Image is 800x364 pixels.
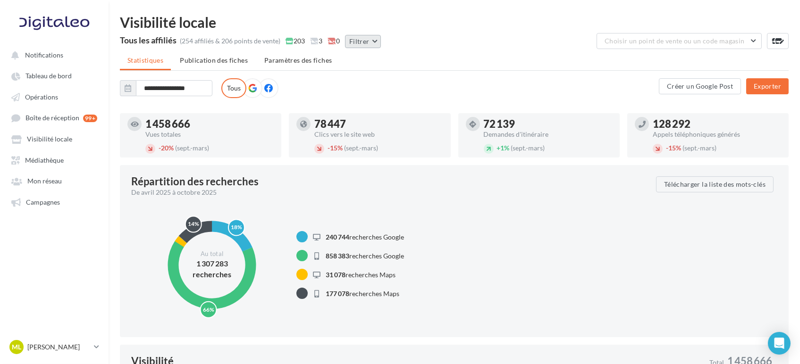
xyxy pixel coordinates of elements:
[326,290,349,298] span: 177 078
[27,177,62,185] span: Mon réseau
[511,144,545,152] span: (sept.-mars)
[597,33,762,49] button: Choisir un point de vente ou un code magasin
[326,252,349,260] span: 858 383
[6,193,103,210] a: Campagnes
[484,131,612,138] div: Demandes d'itinéraire
[656,176,774,192] button: Télécharger la liste des mots-clés
[666,144,681,152] span: 15%
[286,36,305,46] span: 203
[326,252,404,260] span: recherches Google
[497,144,501,152] span: +
[314,131,443,138] div: Clics vers le site web
[27,342,90,352] p: [PERSON_NAME]
[120,15,789,29] div: Visibilité locale
[682,144,716,152] span: (sept.-mars)
[326,233,349,241] span: 240 744
[484,119,612,129] div: 72 139
[145,131,274,138] div: Vues totales
[8,338,101,356] a: ML [PERSON_NAME]
[27,135,72,143] span: Visibilité locale
[6,109,103,126] a: Boîte de réception 99+
[746,78,789,94] button: Exporter
[328,36,340,46] span: 0
[25,51,63,59] span: Notifications
[310,36,322,46] span: 3
[12,342,21,352] span: ML
[328,144,343,152] span: 15%
[6,46,99,63] button: Notifications
[653,119,781,129] div: 128 292
[653,131,781,138] div: Appels téléphoniques générés
[221,78,246,98] label: Tous
[131,176,259,187] div: Répartition des recherches
[25,114,79,122] span: Boîte de réception
[666,144,668,152] span: -
[145,119,274,129] div: 1 458 666
[345,35,381,48] button: Filtrer
[159,144,174,152] span: 20%
[180,56,248,64] span: Publication des fiches
[605,37,744,45] span: Choisir un point de vente ou un code magasin
[159,144,161,152] span: -
[25,72,72,80] span: Tableau de bord
[120,36,177,44] div: Tous les affiliés
[25,93,58,101] span: Opérations
[326,271,396,279] span: recherches Maps
[344,144,378,152] span: (sept.-mars)
[326,233,404,241] span: recherches Google
[6,67,103,84] a: Tableau de bord
[6,151,103,168] a: Médiathèque
[314,119,443,129] div: 78 447
[131,188,648,197] div: De avril 2025 à octobre 2025
[326,271,345,279] span: 31 078
[175,144,209,152] span: (sept.-mars)
[26,198,60,206] span: Campagnes
[6,130,103,147] a: Visibilité locale
[83,115,97,122] div: 99+
[328,144,330,152] span: -
[25,156,64,164] span: Médiathèque
[6,88,103,105] a: Opérations
[6,172,103,189] a: Mon réseau
[768,332,791,355] div: Open Intercom Messenger
[326,290,399,298] span: recherches Maps
[180,36,280,46] div: (254 affiliés & 206 points de vente)
[659,78,741,94] button: Créer un Google Post
[497,144,510,152] span: 1%
[264,56,332,64] span: Paramètres des fiches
